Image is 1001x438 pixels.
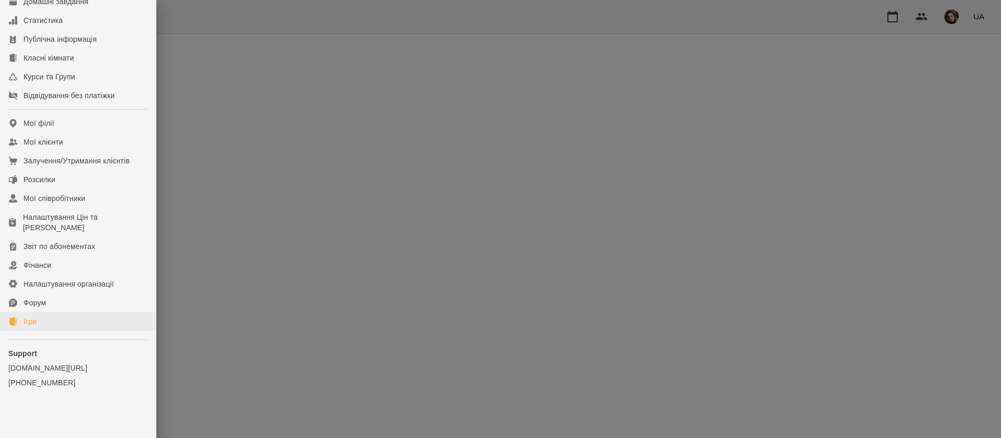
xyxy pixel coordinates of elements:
[23,193,86,204] div: Мої співробітники
[8,363,148,373] a: [DOMAIN_NAME][URL]
[23,156,130,166] div: Залучення/Утримання клієнтів
[23,212,148,233] div: Налаштування Цін та [PERSON_NAME]
[8,348,148,359] p: Support
[23,90,115,101] div: Відвідування без платіжки
[23,241,95,252] div: Звіт по абонементах
[23,260,51,270] div: Фінанси
[23,279,114,289] div: Налаштування організації
[23,137,63,147] div: Мої клієнти
[23,298,46,308] div: Форум
[23,53,74,63] div: Класні кімнати
[23,118,54,128] div: Мої філії
[23,316,36,327] div: Ігри
[23,174,55,185] div: Розсилки
[8,377,148,388] a: [PHONE_NUMBER]
[23,34,96,44] div: Публічна інформація
[23,72,75,82] div: Курси та Групи
[23,15,63,26] div: Статистика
